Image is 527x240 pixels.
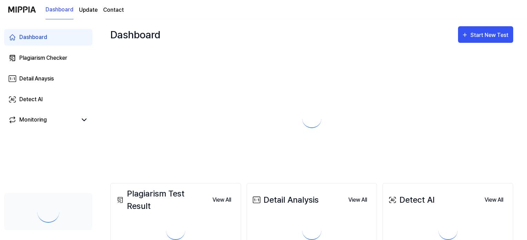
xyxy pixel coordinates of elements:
button: View All [207,193,237,207]
div: Plagiarism Test Result [115,188,207,212]
div: Detect AI [387,194,435,206]
a: Update [79,6,98,14]
div: Dashboard [110,26,160,43]
a: Monitoring [8,116,77,124]
button: View All [343,193,372,207]
button: View All [479,193,509,207]
div: Start New Test [470,31,510,40]
div: Detail Anaysis [19,75,54,83]
a: Detail Anaysis [4,70,92,87]
a: Plagiarism Checker [4,50,92,66]
a: Contact [103,6,124,14]
div: Plagiarism Checker [19,54,67,62]
div: Detail Analysis [251,194,319,206]
a: Dashboard [46,0,73,19]
a: Dashboard [4,29,92,46]
div: Dashboard [19,33,47,41]
button: Start New Test [458,26,513,43]
a: Detect AI [4,91,92,108]
div: Monitoring [19,116,47,124]
div: Detect AI [19,95,43,104]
